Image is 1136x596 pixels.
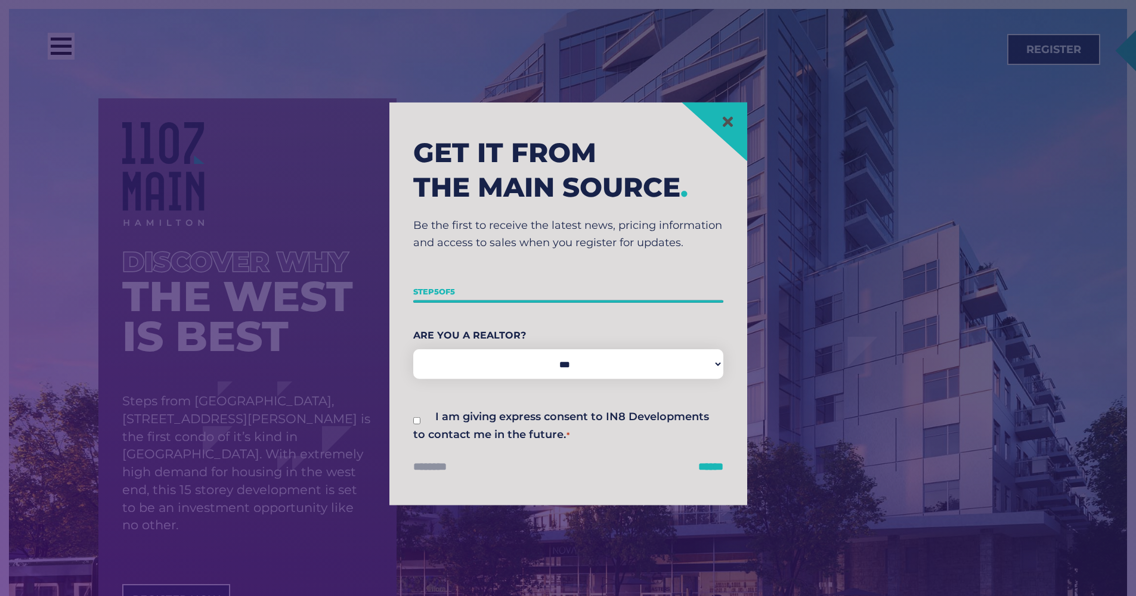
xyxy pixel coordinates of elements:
[434,286,439,296] span: 5
[450,286,455,296] span: 5
[680,170,688,203] span: .
[413,327,723,344] label: Are You A Realtor?
[413,216,723,252] p: Be the first to receive the latest news, pricing information and access to sales when you registe...
[413,410,709,441] label: I am giving express consent to IN8 Developments to contact me in the future.
[413,283,723,300] p: Step of
[413,135,723,204] h2: Get it from the main source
